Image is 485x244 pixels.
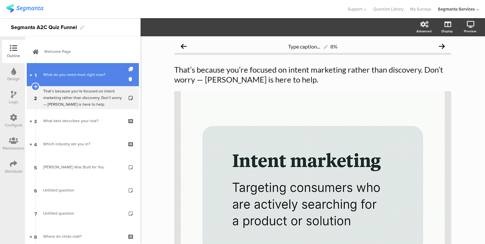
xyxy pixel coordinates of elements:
[43,164,122,170] div: Segmanta Was Built for You
[43,187,74,193] span: Untitled question
[7,53,20,59] div: Outline
[43,233,122,240] div: Where do clicks stall?
[34,140,37,148] span: 4
[34,233,37,240] span: 8
[44,48,129,55] span: Welcome Page
[441,29,453,34] div: Display
[34,117,37,124] span: 3
[129,67,134,71] i: Duplicate
[174,65,451,85] p: That’s because you’re focused on intent marketing rather than discovery. Don’t worry — [PERSON_NA...
[27,202,139,225] a: 7 Untitled question
[34,187,37,194] span: 6
[27,86,139,109] a: 2 That’s because you’re focused on intent marketing rather than discovery. Don’t worry — [PERSON_...
[416,29,432,34] div: Advanced
[7,76,20,82] div: Design
[288,43,320,50] span: Type caption...
[5,122,22,128] div: Configure
[348,6,362,12] span: Support
[34,210,37,217] span: 7
[27,132,139,156] a: 4 Which industry are you in?
[129,76,134,82] i: Delete
[43,210,74,216] span: Untitled question
[330,43,338,50] div: 8%
[27,109,139,132] a: 3 What best describes your role?
[27,40,139,63] a: Welcome Page
[27,156,139,179] a: 5 [PERSON_NAME] Was Built for You
[27,179,139,202] a: 6 Untitled question
[6,4,43,13] img: segmanta logo
[27,63,139,86] a: 1 What do you need most right now?
[43,88,122,108] div: That’s because you’re focused on intent marketing rather than discovery. Don’t worry — Segmanta i...
[34,94,37,101] span: 2
[43,118,122,124] div: What best describes your role?
[11,22,77,33] div: Segmanta A2C Quiz Funnel
[5,168,22,174] div: Distribute
[464,29,476,34] div: Preview
[43,71,122,78] div: What do you need most right now?
[438,6,475,12] div: Segmanta Services
[3,145,24,151] div: Permissions
[35,71,37,78] span: 1
[34,163,37,171] span: 5
[43,141,122,147] div: Which industry are you in?
[9,99,18,105] div: Logic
